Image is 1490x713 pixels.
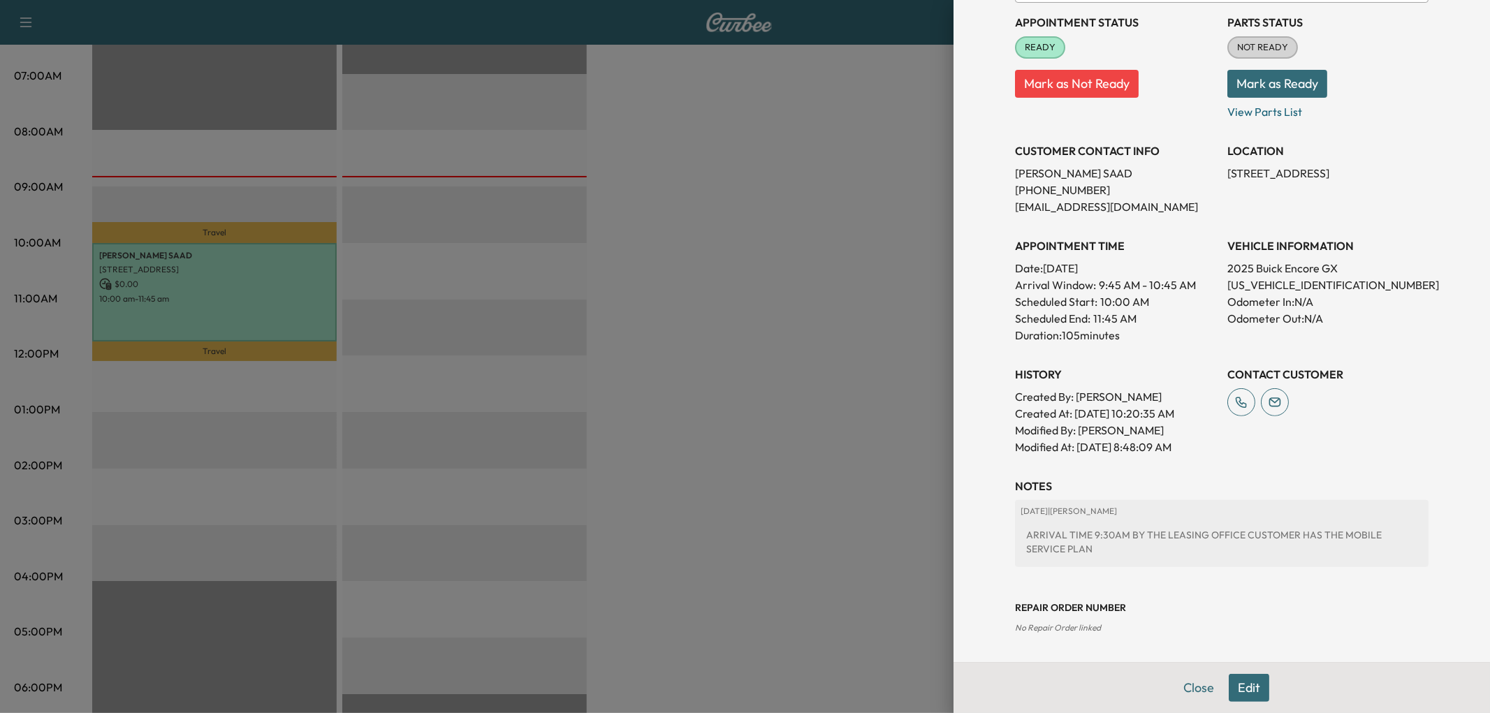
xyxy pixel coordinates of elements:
div: ARRIVAL TIME 9:30AM BY THE LEASING OFFICE CUSTOMER HAS THE MOBILE SERVICE PLAN [1021,522,1423,561]
p: Created At : [DATE] 10:20:35 AM [1015,405,1216,422]
p: Modified By : [PERSON_NAME] [1015,422,1216,439]
h3: APPOINTMENT TIME [1015,237,1216,254]
button: Mark as Not Ready [1015,70,1139,98]
h3: Repair Order number [1015,601,1429,615]
p: Odometer In: N/A [1227,293,1429,310]
h3: CONTACT CUSTOMER [1227,366,1429,383]
p: Date: [DATE] [1015,260,1216,277]
p: Odometer Out: N/A [1227,310,1429,327]
span: NOT READY [1229,41,1297,54]
h3: NOTES [1015,478,1429,494]
p: Arrival Window: [1015,277,1216,293]
h3: History [1015,366,1216,383]
p: 11:45 AM [1093,310,1137,327]
p: Scheduled End: [1015,310,1090,327]
button: Edit [1229,674,1269,702]
span: READY [1016,41,1064,54]
h3: CUSTOMER CONTACT INFO [1015,142,1216,159]
p: [STREET_ADDRESS] [1227,165,1429,182]
p: [EMAIL_ADDRESS][DOMAIN_NAME] [1015,198,1216,215]
button: Close [1174,674,1223,702]
h3: VEHICLE INFORMATION [1227,237,1429,254]
h3: LOCATION [1227,142,1429,159]
p: 2025 Buick Encore GX [1227,260,1429,277]
p: Created By : [PERSON_NAME] [1015,388,1216,405]
h3: Parts Status [1227,14,1429,31]
p: Duration: 105 minutes [1015,327,1216,344]
p: View Parts List [1227,98,1429,120]
p: [US_VEHICLE_IDENTIFICATION_NUMBER] [1227,277,1429,293]
button: Mark as Ready [1227,70,1327,98]
p: Scheduled Start: [1015,293,1097,310]
span: No Repair Order linked [1015,622,1101,633]
p: [DATE] | [PERSON_NAME] [1021,506,1423,517]
span: 9:45 AM - 10:45 AM [1099,277,1196,293]
h3: Appointment Status [1015,14,1216,31]
p: [PHONE_NUMBER] [1015,182,1216,198]
p: Modified At : [DATE] 8:48:09 AM [1015,439,1216,455]
p: 10:00 AM [1100,293,1149,310]
p: [PERSON_NAME] SAAD [1015,165,1216,182]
